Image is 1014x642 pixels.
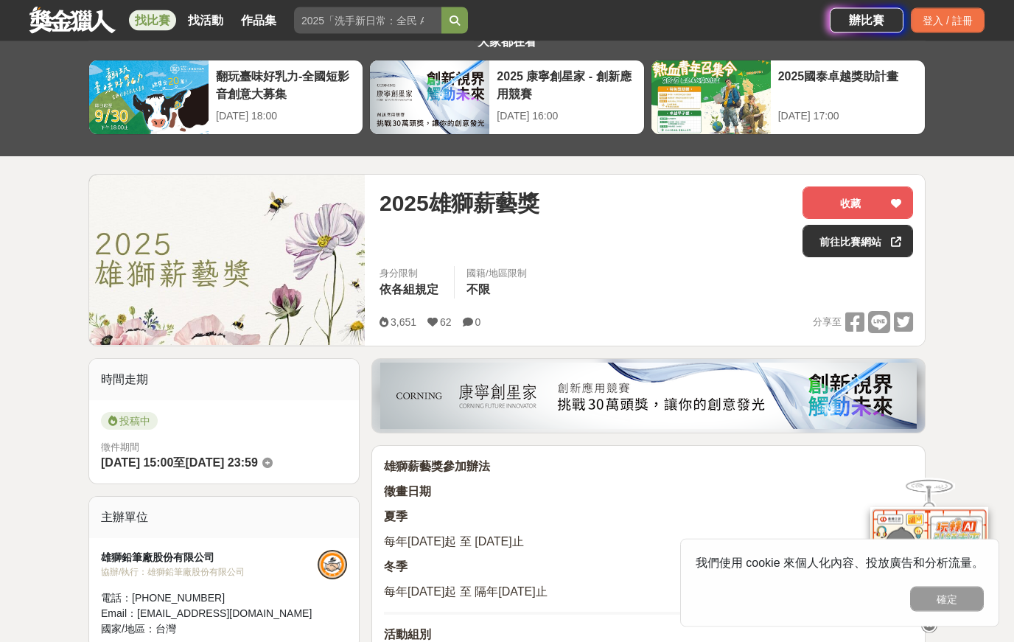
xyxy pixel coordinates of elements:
[813,312,842,334] span: 分享至
[294,7,441,34] input: 2025「洗手新日常：全民 ALL IN」洗手歌全台徵選
[497,109,636,125] div: [DATE] 16:00
[101,442,139,453] span: 徵件期間
[155,624,176,635] span: 台灣
[235,10,282,31] a: 作品集
[384,586,548,599] span: 每年[DATE]起 至 隔年[DATE]止
[89,360,359,401] div: 時間走期
[182,10,229,31] a: 找活動
[778,69,917,102] div: 2025國泰卓越獎助計畫
[870,502,988,600] img: d2146d9a-e6f6-4337-9592-8cefde37ba6b.png
[185,457,257,470] span: [DATE] 23:59
[129,10,176,31] a: 找比賽
[475,317,481,329] span: 0
[911,8,985,33] div: 登入 / 註冊
[88,60,363,136] a: 翻玩臺味好乳力-全國短影音創意大募集[DATE] 18:00
[89,498,359,539] div: 主辦單位
[101,457,173,470] span: [DATE] 15:00
[384,536,524,548] span: 每年[DATE]起 至 [DATE]止
[380,187,539,220] span: 2025雄獅薪藝獎
[803,226,913,258] a: 前往比賽網站
[466,284,490,296] span: 不限
[440,317,452,329] span: 62
[101,413,158,430] span: 投稿中
[380,363,917,430] img: be6ed63e-7b41-4cb8-917a-a53bd949b1b4.png
[380,267,442,282] div: 身分限制
[384,511,408,523] strong: 夏季
[216,109,355,125] div: [DATE] 18:00
[384,461,443,473] strong: 雄獅薪藝獎
[803,187,913,220] button: 收藏
[830,8,903,33] a: 辦比賽
[384,561,408,573] strong: 冬季
[101,566,318,579] div: 協辦/執行： 雄獅鉛筆廠股份有限公司
[101,624,155,635] span: 國家/地區：
[778,109,917,125] div: [DATE] 17:00
[696,556,984,569] span: 我們使用 cookie 來個人化內容、投放廣告和分析流量。
[391,317,416,329] span: 3,651
[369,60,644,136] a: 2025 康寧創星家 - 創新應用競賽[DATE] 16:00
[384,486,431,498] strong: 徵畫日期
[216,69,355,102] div: 翻玩臺味好乳力-全國短影音創意大募集
[101,607,318,622] div: Email： [EMAIL_ADDRESS][DOMAIN_NAME]
[651,60,926,136] a: 2025國泰卓越獎助計畫[DATE] 17:00
[384,629,431,641] strong: 活動組別
[910,587,984,612] button: 確定
[497,69,636,102] div: 2025 康寧創星家 - 創新應用競賽
[380,284,438,296] span: 依各組規定
[443,461,490,473] strong: 參加辦法
[474,36,540,49] span: 大家都在看
[89,175,365,346] img: Cover Image
[101,551,318,566] div: 雄獅鉛筆廠股份有限公司
[173,457,185,470] span: 至
[101,591,318,607] div: 電話： [PHONE_NUMBER]
[466,267,527,282] div: 國籍/地區限制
